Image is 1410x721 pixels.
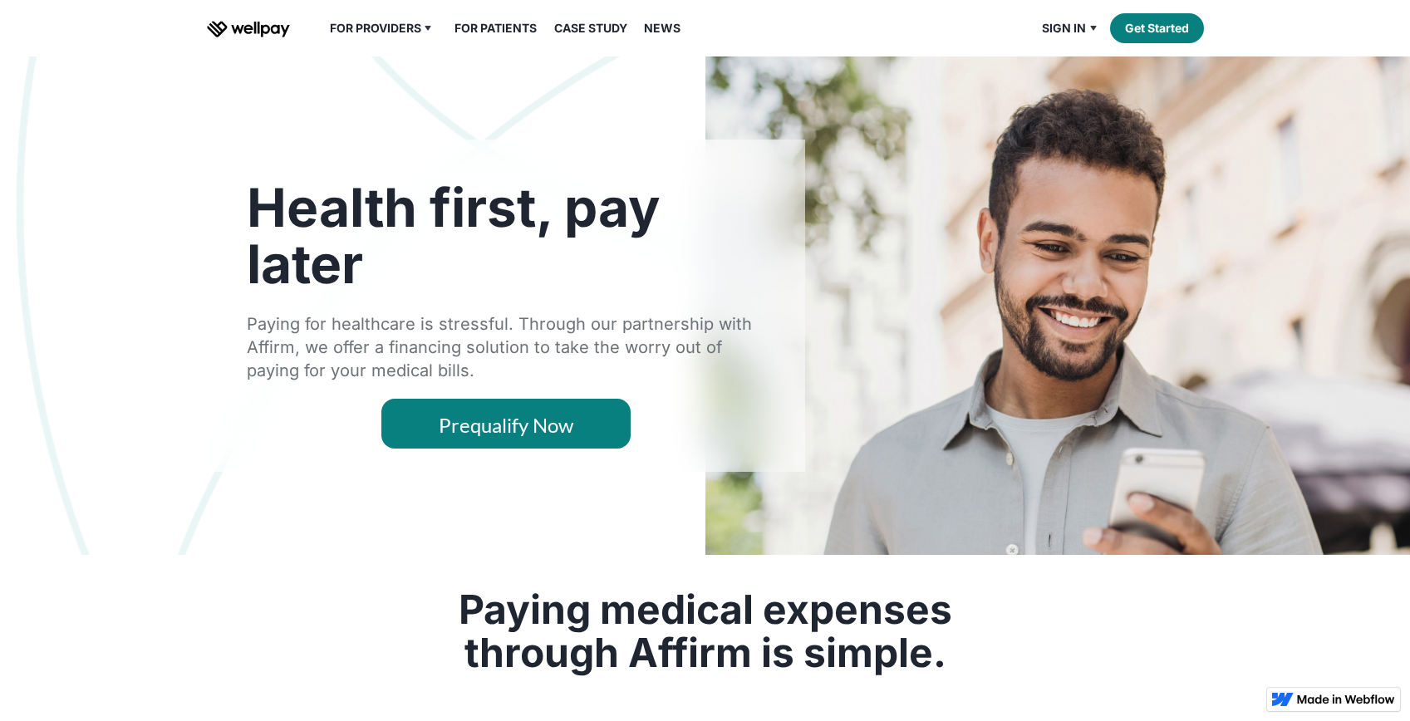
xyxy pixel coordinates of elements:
div: Sign in [1032,18,1110,38]
div: Paying for healthcare is stressful. Through our partnership with Affirm, we offer a financing sol... [247,312,765,382]
h1: Health first, pay later [247,179,765,292]
div: Sign in [1042,18,1086,38]
h2: Paying medical expenses through Affirm is simple. [406,588,1005,674]
div: For Providers [320,18,445,38]
a: News [634,18,690,38]
a: For Patients [445,18,547,38]
a: Case Study [544,18,637,38]
a: Get Started [1110,13,1204,43]
a: Prequalify Now [381,399,631,449]
a: home [207,18,290,38]
div: For Providers [330,18,421,38]
img: Made in Webflow [1297,694,1395,704]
